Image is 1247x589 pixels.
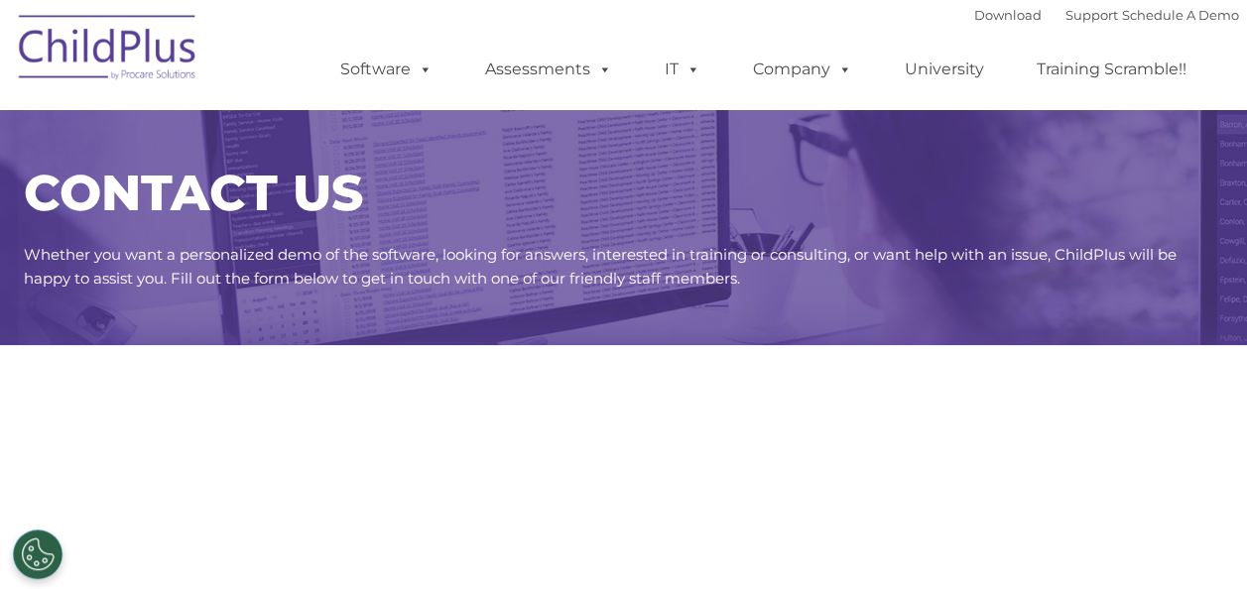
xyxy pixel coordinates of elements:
a: University [885,50,1004,89]
a: Download [974,7,1042,23]
img: ChildPlus by Procare Solutions [9,1,207,100]
button: Cookies Settings [13,530,62,579]
a: Schedule A Demo [1122,7,1239,23]
a: Support [1065,7,1118,23]
span: CONTACT US [24,163,363,223]
font: | [974,7,1239,23]
a: Software [320,50,452,89]
a: Training Scramble!! [1017,50,1206,89]
a: IT [645,50,720,89]
a: Company [733,50,872,89]
a: Assessments [465,50,632,89]
span: Whether you want a personalized demo of the software, looking for answers, interested in training... [24,245,1177,288]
